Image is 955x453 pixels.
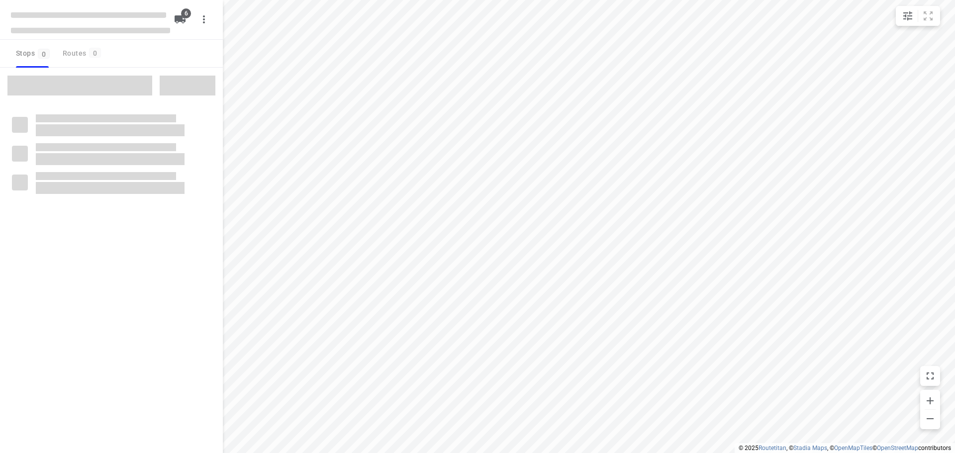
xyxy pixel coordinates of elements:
[896,6,940,26] div: small contained button group
[739,445,951,452] li: © 2025 , © , © © contributors
[793,445,827,452] a: Stadia Maps
[834,445,872,452] a: OpenMapTiles
[877,445,918,452] a: OpenStreetMap
[759,445,786,452] a: Routetitan
[898,6,918,26] button: Map settings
